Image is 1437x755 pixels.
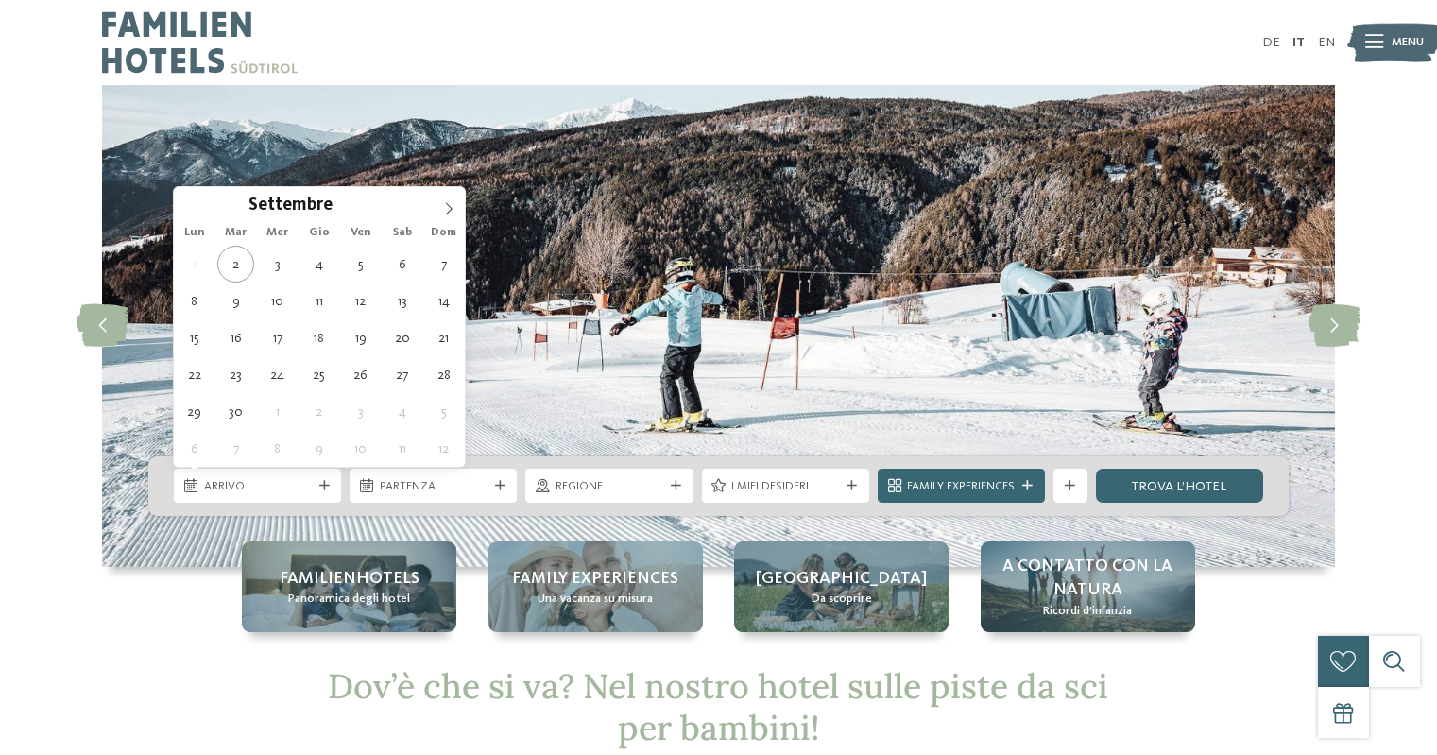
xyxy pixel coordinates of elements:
[328,664,1108,748] span: Dov’è che si va? Nel nostro hotel sulle piste da sci per bambini!
[242,541,456,632] a: Hotel sulle piste da sci per bambini: divertimento senza confini Familienhotels Panoramica degli ...
[425,430,462,467] span: Ottobre 12, 2025
[384,393,420,430] span: Ottobre 4, 2025
[342,283,379,319] span: Settembre 12, 2025
[342,430,379,467] span: Ottobre 10, 2025
[217,319,254,356] span: Settembre 16, 2025
[300,430,337,467] span: Ottobre 9, 2025
[333,195,395,214] input: Year
[176,246,213,283] span: Settembre 1, 2025
[981,541,1195,632] a: Hotel sulle piste da sci per bambini: divertimento senza confini A contatto con la natura Ricordi...
[300,319,337,356] span: Settembre 18, 2025
[259,356,296,393] span: Settembre 24, 2025
[204,478,312,495] span: Arrivo
[300,246,337,283] span: Settembre 4, 2025
[425,393,462,430] span: Ottobre 5, 2025
[384,319,420,356] span: Settembre 20, 2025
[342,246,379,283] span: Settembre 5, 2025
[259,246,296,283] span: Settembre 3, 2025
[176,319,213,356] span: Settembre 15, 2025
[998,555,1178,602] span: A contatto con la natura
[1318,36,1335,49] a: EN
[342,356,379,393] span: Settembre 26, 2025
[217,430,254,467] span: Ottobre 7, 2025
[342,319,379,356] span: Settembre 19, 2025
[1392,34,1424,51] span: Menu
[176,393,213,430] span: Settembre 29, 2025
[1292,36,1305,49] a: IT
[1043,603,1132,620] span: Ricordi d’infanzia
[217,356,254,393] span: Settembre 23, 2025
[423,227,465,239] span: Dom
[384,430,420,467] span: Ottobre 11, 2025
[425,319,462,356] span: Settembre 21, 2025
[259,319,296,356] span: Settembre 17, 2025
[384,246,420,283] span: Settembre 6, 2025
[384,283,420,319] span: Settembre 13, 2025
[217,246,254,283] span: Settembre 2, 2025
[215,227,257,239] span: Mar
[176,430,213,467] span: Ottobre 6, 2025
[731,478,839,495] span: I miei desideri
[812,591,872,608] span: Da scoprire
[907,478,1015,495] span: Family Experiences
[556,478,663,495] span: Regione
[425,356,462,393] span: Settembre 28, 2025
[538,591,653,608] span: Una vacanza su misura
[102,85,1335,567] img: Hotel sulle piste da sci per bambini: divertimento senza confini
[342,393,379,430] span: Ottobre 3, 2025
[176,283,213,319] span: Settembre 8, 2025
[248,197,333,215] span: Settembre
[259,393,296,430] span: Ottobre 1, 2025
[488,541,703,632] a: Hotel sulle piste da sci per bambini: divertimento senza confini Family experiences Una vacanza s...
[384,356,420,393] span: Settembre 27, 2025
[1262,36,1280,49] a: DE
[300,283,337,319] span: Settembre 11, 2025
[174,227,215,239] span: Lun
[756,567,927,591] span: [GEOGRAPHIC_DATA]
[217,393,254,430] span: Settembre 30, 2025
[340,227,382,239] span: Ven
[259,283,296,319] span: Settembre 10, 2025
[734,541,949,632] a: Hotel sulle piste da sci per bambini: divertimento senza confini [GEOGRAPHIC_DATA] Da scoprire
[280,567,419,591] span: Familienhotels
[257,227,299,239] span: Mer
[300,393,337,430] span: Ottobre 2, 2025
[299,227,340,239] span: Gio
[300,356,337,393] span: Settembre 25, 2025
[176,356,213,393] span: Settembre 22, 2025
[380,478,488,495] span: Partenza
[382,227,423,239] span: Sab
[217,283,254,319] span: Settembre 9, 2025
[425,246,462,283] span: Settembre 7, 2025
[259,430,296,467] span: Ottobre 8, 2025
[512,567,678,591] span: Family experiences
[288,591,410,608] span: Panoramica degli hotel
[1096,469,1263,503] a: trova l’hotel
[425,283,462,319] span: Settembre 14, 2025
